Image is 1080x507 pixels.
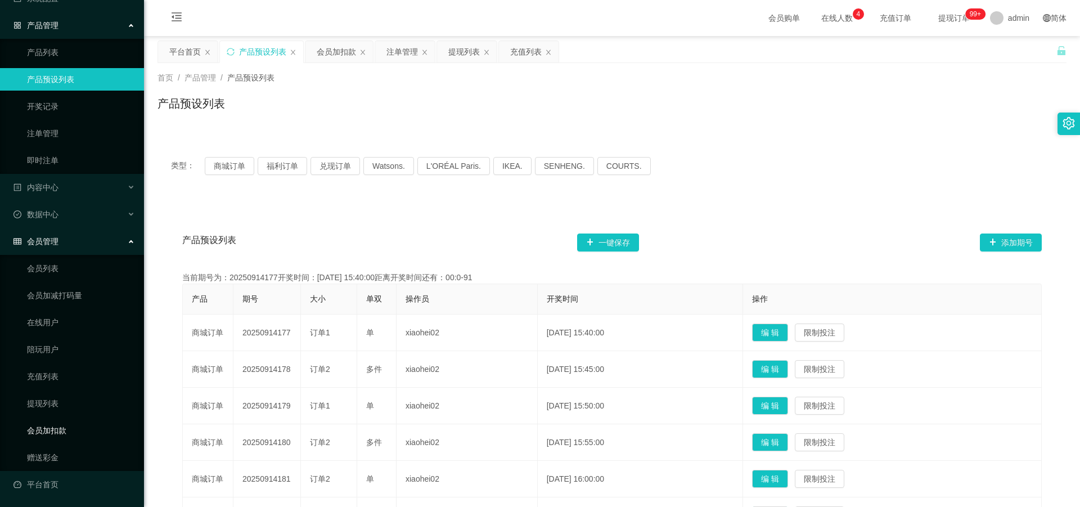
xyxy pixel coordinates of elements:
td: xiaohei02 [397,351,538,388]
td: [DATE] 15:50:00 [538,388,743,424]
sup: 1192 [965,8,985,20]
button: 限制投注 [795,397,844,415]
i: 图标: menu-fold [157,1,196,37]
i: 图标: sync [227,48,235,56]
button: 图标: plus一键保存 [577,234,639,252]
button: 编 辑 [752,360,788,378]
a: 陪玩用户 [27,338,135,361]
span: 订单2 [310,474,330,483]
button: L'ORÉAL Paris. [417,157,490,175]
td: 20250914178 [233,351,301,388]
td: xiaohei02 [397,388,538,424]
span: 多件 [366,438,382,447]
a: 产品预设列表 [27,68,135,91]
span: 产品 [192,294,208,303]
button: 福利订单 [258,157,307,175]
div: 注单管理 [386,41,418,62]
i: 图标: close [545,49,552,56]
i: 图标: check-circle-o [13,210,21,218]
span: 操作员 [406,294,429,303]
button: 编 辑 [752,397,788,415]
span: 大小 [310,294,326,303]
sup: 4 [853,8,864,20]
td: 20250914179 [233,388,301,424]
div: 会员加扣款 [317,41,356,62]
i: 图标: setting [1063,117,1075,129]
button: 兑现订单 [310,157,360,175]
td: [DATE] 15:55:00 [538,424,743,461]
span: 单 [366,474,374,483]
span: 产品预设列表 [227,73,274,82]
p: 4 [857,8,861,20]
button: 图标: plus添加期号 [980,234,1042,252]
td: [DATE] 15:40:00 [538,315,743,351]
button: 限制投注 [795,324,844,342]
td: xiaohei02 [397,424,538,461]
a: 图标: dashboard平台首页 [13,473,135,496]
td: xiaohei02 [397,315,538,351]
a: 会员加减打码量 [27,284,135,307]
span: / [220,73,223,82]
div: 平台首页 [169,41,201,62]
span: / [178,73,180,82]
button: 编 辑 [752,433,788,451]
a: 开奖记录 [27,95,135,118]
span: 单 [366,328,374,337]
td: [DATE] 16:00:00 [538,461,743,497]
span: 订单2 [310,438,330,447]
a: 即时注单 [27,149,135,172]
span: 开奖时间 [547,294,578,303]
span: 数据中心 [13,210,58,219]
td: xiaohei02 [397,461,538,497]
span: 订单1 [310,328,330,337]
button: 限制投注 [795,470,844,488]
a: 产品列表 [27,41,135,64]
i: 图标: close [290,49,296,56]
span: 期号 [242,294,258,303]
i: 图标: profile [13,183,21,191]
td: 商城订单 [183,388,233,424]
td: 商城订单 [183,461,233,497]
button: SENHENG. [535,157,594,175]
span: 订单1 [310,401,330,410]
button: 编 辑 [752,470,788,488]
i: 图标: close [483,49,490,56]
a: 充值列表 [27,365,135,388]
span: 订单2 [310,365,330,374]
button: 编 辑 [752,324,788,342]
h1: 产品预设列表 [157,95,225,112]
span: 单 [366,401,374,410]
a: 会员加扣款 [27,419,135,442]
span: 产品管理 [13,21,58,30]
a: 注单管理 [27,122,135,145]
td: 20250914181 [233,461,301,497]
a: 赠送彩金 [27,446,135,469]
td: 商城订单 [183,315,233,351]
a: 在线用户 [27,311,135,334]
div: 充值列表 [510,41,542,62]
button: 限制投注 [795,433,844,451]
a: 提现列表 [27,392,135,415]
div: 产品预设列表 [239,41,286,62]
td: [DATE] 15:45:00 [538,351,743,388]
i: 图标: close [204,49,211,56]
button: COURTS. [597,157,651,175]
span: 产品管理 [184,73,216,82]
span: 多件 [366,365,382,374]
i: 图标: close [359,49,366,56]
div: 当前期号为：20250914177开奖时间：[DATE] 15:40:00距离开奖时间还有：00:0-91 [182,272,1042,284]
td: 20250914180 [233,424,301,461]
span: 类型： [171,157,205,175]
span: 在线人数 [816,14,858,22]
span: 产品预设列表 [182,234,236,252]
div: 提现列表 [448,41,480,62]
button: IKEA. [493,157,532,175]
span: 操作 [752,294,768,303]
button: 商城订单 [205,157,254,175]
td: 商城订单 [183,351,233,388]
span: 会员管理 [13,237,58,246]
span: 首页 [157,73,173,82]
i: 图标: global [1043,14,1051,22]
i: 图标: unlock [1056,46,1066,56]
span: 内容中心 [13,183,58,192]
